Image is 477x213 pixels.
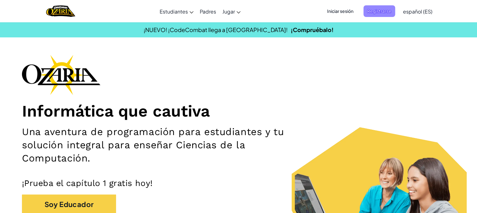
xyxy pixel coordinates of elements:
[156,3,197,20] a: Estudiantes
[22,178,455,188] p: ¡Prueba el capítulo 1 gratis hoy!
[219,3,244,20] a: Jugar
[144,26,288,33] span: ¡NUEVO! ¡CodeCombat llega a [GEOGRAPHIC_DATA]!
[160,8,188,15] span: Estudiantes
[22,125,312,165] h2: Una aventura de programación para estudiantes y tu solución integral para enseñar Ciencias de la ...
[46,5,75,18] img: Home
[46,5,75,18] a: Ozaria by CodeCombat logo
[222,8,235,15] span: Jugar
[323,5,357,17] button: Iniciar sesión
[22,55,100,95] img: Ozaria branding logo
[197,3,219,20] a: Padres
[363,5,395,17] button: Registrarse
[400,3,436,20] a: español (ES)
[22,101,455,121] h1: Informática que cautiva
[403,8,432,15] span: español (ES)
[291,26,334,33] a: ¡Compruébalo!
